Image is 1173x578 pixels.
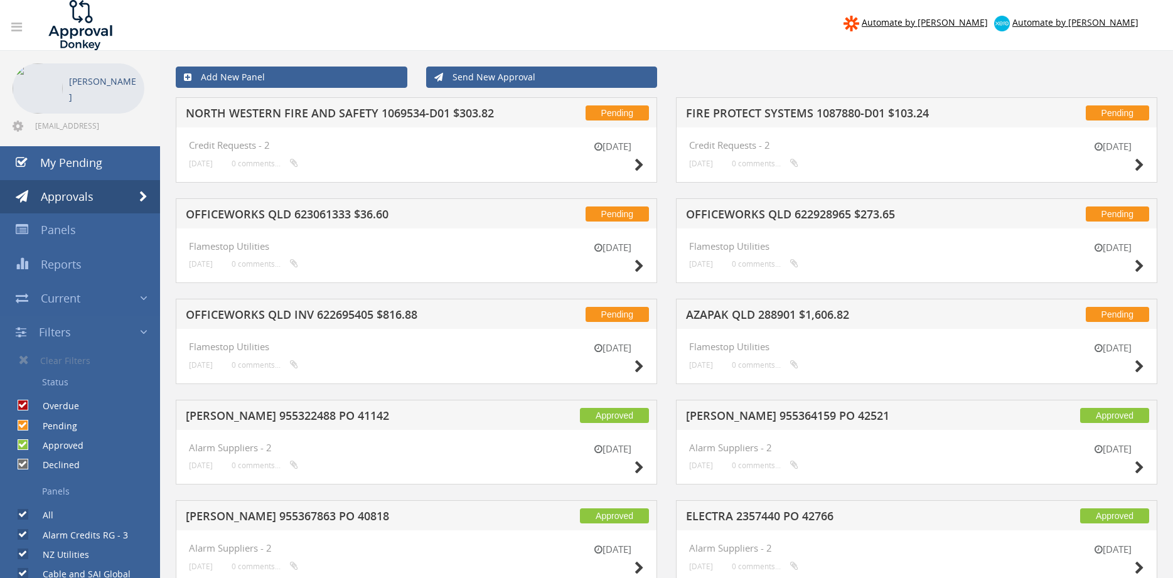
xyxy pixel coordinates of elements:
label: Declined [30,459,80,471]
label: Pending [30,420,77,432]
h5: NORTH WESTERN FIRE AND SAFETY 1069534-D01 $303.82 [186,107,509,123]
h4: Flamestop Utilities [189,241,644,252]
small: [DATE] [1081,341,1144,355]
small: 0 comments... [732,461,798,470]
h5: [PERSON_NAME] 955367863 PO 40818 [186,510,509,526]
img: zapier-logomark.png [844,16,859,31]
small: [DATE] [189,562,213,571]
h5: OFFICEWORKS QLD INV 622695405 $816.88 [186,309,509,324]
h4: Flamestop Utilities [689,341,1144,352]
small: 0 comments... [232,259,298,269]
h5: [PERSON_NAME] 955322488 PO 41142 [186,410,509,425]
h4: Flamestop Utilities [689,241,1144,252]
small: [DATE] [189,159,213,168]
small: 0 comments... [732,159,798,168]
small: 0 comments... [232,159,298,168]
span: Approved [580,408,649,423]
small: [DATE] [189,360,213,370]
small: [DATE] [581,341,644,355]
label: Alarm Credits RG - 3 [30,529,128,542]
label: Overdue [30,400,79,412]
small: [DATE] [1081,543,1144,556]
small: [DATE] [689,562,713,571]
h4: Alarm Suppliers - 2 [689,442,1144,453]
h4: Alarm Suppliers - 2 [689,543,1144,554]
small: [DATE] [1081,442,1144,456]
span: Automate by [PERSON_NAME] [862,16,988,28]
span: Pending [1086,105,1149,120]
span: Pending [586,105,649,120]
span: Current [41,291,80,306]
h5: OFFICEWORKS QLD 622928965 $273.65 [686,208,1009,224]
img: xero-logo.png [994,16,1010,31]
small: [DATE] [689,259,713,269]
small: [DATE] [1081,140,1144,153]
small: 0 comments... [232,360,298,370]
h5: [PERSON_NAME] 955364159 PO 42521 [686,410,1009,425]
small: 0 comments... [232,461,298,470]
small: [DATE] [189,259,213,269]
small: [DATE] [189,461,213,470]
h4: Alarm Suppliers - 2 [189,543,644,554]
span: Panels [41,222,76,237]
span: My Pending [40,155,102,170]
small: [DATE] [581,140,644,153]
span: Automate by [PERSON_NAME] [1012,16,1138,28]
small: [DATE] [689,360,713,370]
span: Approved [1080,408,1149,423]
small: 0 comments... [732,259,798,269]
span: Reports [41,257,82,272]
p: [PERSON_NAME] [69,73,138,105]
small: 0 comments... [732,562,798,571]
small: [DATE] [581,241,644,254]
h5: FIRE PROTECT SYSTEMS 1087880-D01 $103.24 [686,107,1009,123]
label: All [30,509,53,522]
h5: ELECTRA 2357440 PO 42766 [686,510,1009,526]
span: Pending [586,307,649,322]
span: Approved [580,508,649,523]
h4: Flamestop Utilities [189,341,644,352]
a: Add New Panel [176,67,407,88]
label: NZ Utilities [30,549,89,561]
small: 0 comments... [232,562,298,571]
h5: AZAPAK QLD 288901 $1,606.82 [686,309,1009,324]
span: Pending [586,206,649,222]
h4: Alarm Suppliers - 2 [189,442,644,453]
small: [DATE] [581,442,644,456]
h4: Credit Requests - 2 [189,140,644,151]
small: 0 comments... [732,360,798,370]
h4: Credit Requests - 2 [689,140,1144,151]
small: [DATE] [581,543,644,556]
span: Filters [39,324,71,340]
a: Panels [9,481,160,502]
small: [DATE] [689,159,713,168]
span: Pending [1086,307,1149,322]
label: Approved [30,439,83,452]
a: Send New Approval [426,67,658,88]
a: Status [9,372,160,393]
h5: OFFICEWORKS QLD 623061333 $36.60 [186,208,509,224]
span: Approvals [41,189,94,204]
small: [DATE] [1081,241,1144,254]
a: Clear Filters [9,349,160,372]
small: [DATE] [689,461,713,470]
span: Pending [1086,206,1149,222]
span: Approved [1080,508,1149,523]
span: [EMAIL_ADDRESS][DOMAIN_NAME] [35,120,142,131]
